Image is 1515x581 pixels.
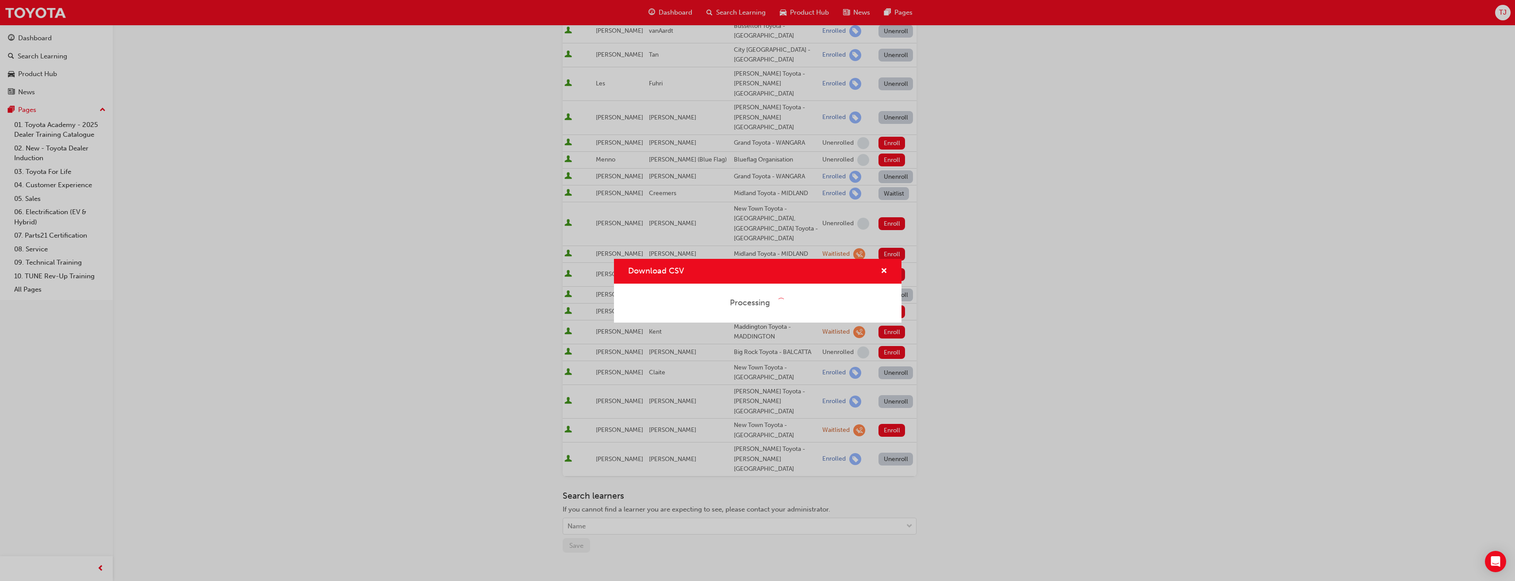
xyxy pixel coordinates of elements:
[614,259,901,323] div: Download CSV
[1485,551,1506,572] div: Open Intercom Messenger
[730,298,770,308] div: Processing
[628,266,684,276] span: Download CSV
[881,268,887,276] span: cross-icon
[881,266,887,277] button: cross-icon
